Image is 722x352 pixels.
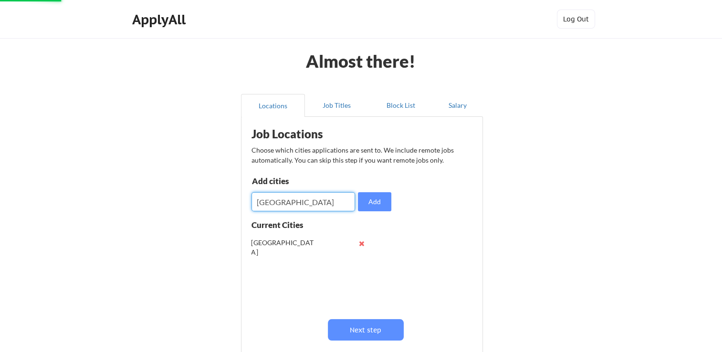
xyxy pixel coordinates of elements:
[369,94,433,117] button: Block List
[252,177,351,185] div: Add cities
[328,319,404,341] button: Next step
[305,94,369,117] button: Job Titles
[251,145,471,165] div: Choose which cities applications are sent to. We include remote jobs automatically. You can skip ...
[132,11,188,28] div: ApplyAll
[557,10,595,29] button: Log Out
[251,221,324,229] div: Current Cities
[433,94,483,117] button: Salary
[251,192,355,211] input: Type here...
[241,94,305,117] button: Locations
[251,128,372,140] div: Job Locations
[358,192,391,211] button: Add
[251,238,314,257] div: [GEOGRAPHIC_DATA]
[294,52,427,70] div: Almost there!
